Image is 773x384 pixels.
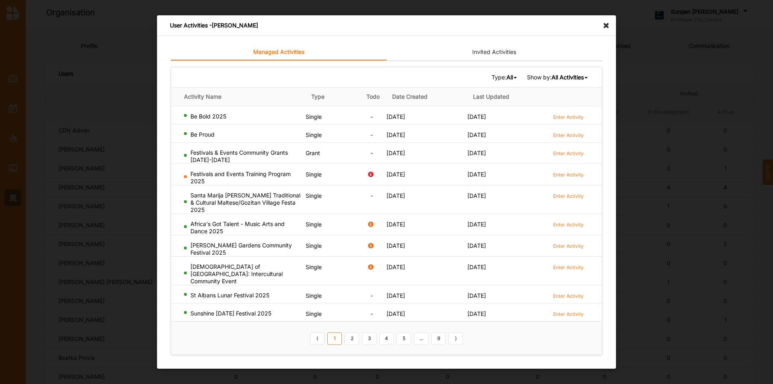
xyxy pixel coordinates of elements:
span: [DATE] [386,131,405,138]
span: Single [306,221,322,228]
span: [DATE] [467,171,486,178]
a: Managed Activities [171,44,386,60]
div: User Activities - [PERSON_NAME] [157,15,616,36]
span: [DATE] [386,149,405,156]
div: St Albans Lunar Festival 2025 [184,292,302,299]
div: Sunshine [DATE] Festival 2025 [184,310,302,317]
a: 4 [379,332,394,345]
a: Enter Activity [553,242,584,249]
span: Type: [492,73,518,81]
div: Festivals and Events Training Program 2025 [184,170,302,185]
label: Enter Activity [553,293,584,299]
div: Be Bold 2025 [184,113,302,120]
a: Invited Activities [386,44,602,60]
span: [DATE] [386,192,405,199]
span: [DATE] [386,242,405,249]
span: - [370,149,373,156]
span: - [370,310,373,317]
span: [DATE] [467,264,486,270]
span: [DATE] [467,242,486,249]
div: Africa's Got Talent - Music Arts and Dance 2025 [184,220,302,235]
th: Activity Name [171,87,306,106]
a: 3 [362,332,376,345]
span: [DATE] [386,221,405,228]
label: Enter Activity [553,264,584,271]
th: Todo [360,87,386,106]
span: Single [306,264,322,270]
span: Single [306,192,322,199]
label: Enter Activity [553,132,584,139]
span: [DATE] [386,292,405,299]
div: Be Proud [184,131,302,138]
span: [DATE] [386,171,405,178]
span: [DATE] [386,113,405,120]
span: Show by: [527,73,589,81]
a: Next item [449,332,463,345]
label: Enter Activity [553,171,584,178]
span: [DATE] [467,221,486,228]
span: Single [306,242,322,249]
a: 5 [397,332,411,345]
a: Enter Activity [553,292,584,299]
span: [DATE] [386,264,405,270]
th: Date Created [386,87,467,106]
label: Enter Activity [553,114,584,120]
div: Festivals & Events Community Grants [DATE]-[DATE] [184,149,302,164]
span: [DATE] [467,310,486,317]
div: Santa Marija [PERSON_NAME] Traditional & Cultural Maltese/Gozitan Village Festa 2025 [184,192,302,214]
span: [DATE] [467,113,486,120]
a: 9 [431,332,446,345]
a: Enter Activity [553,131,584,139]
a: Previous item [310,332,324,345]
div: Pagination Navigation [309,331,465,345]
span: Single [306,292,322,299]
a: Enter Activity [553,220,584,228]
b: All [506,74,513,81]
span: - [370,192,373,199]
span: Grant [306,149,320,156]
span: [DATE] [386,310,405,317]
span: - [370,113,373,120]
span: [DATE] [467,192,486,199]
div: [PERSON_NAME] Gardens Community Festival 2025 [184,242,302,256]
label: Enter Activity [553,221,584,228]
span: - [370,292,373,299]
div: [DEMOGRAPHIC_DATA] of [GEOGRAPHIC_DATA]: Intercultural Community Event [184,263,302,285]
a: ... [414,332,428,345]
span: Single [306,113,322,120]
label: Enter Activity [553,150,584,157]
span: - [370,131,373,138]
a: Enter Activity [553,149,584,157]
a: 2 [345,332,359,345]
span: [DATE] [467,131,486,138]
span: [DATE] [467,292,486,299]
span: [DATE] [467,149,486,156]
span: Single [306,131,322,138]
span: Single [306,310,322,317]
th: Type [306,87,360,106]
label: Enter Activity [553,243,584,249]
label: Enter Activity [553,193,584,199]
a: Enter Activity [553,263,584,271]
label: Enter Activity [553,311,584,318]
a: Enter Activity [553,310,584,318]
a: 1 [327,332,342,345]
th: Last Updated [467,87,548,106]
a: Enter Activity [553,170,584,178]
b: All Activities [552,74,584,81]
span: Single [306,171,322,178]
